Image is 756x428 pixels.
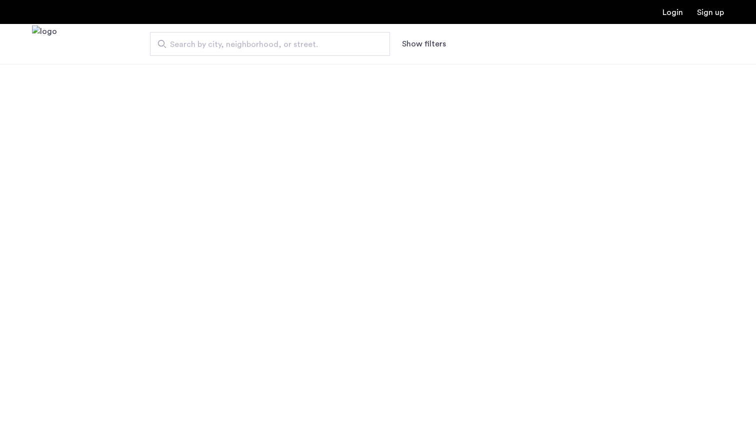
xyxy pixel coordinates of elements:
button: Show or hide filters [402,38,446,50]
a: Cazamio Logo [32,25,57,63]
a: Registration [697,8,724,16]
img: logo [32,25,57,63]
span: Search by city, neighborhood, or street. [170,38,362,50]
input: Apartment Search [150,32,390,56]
a: Login [662,8,683,16]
